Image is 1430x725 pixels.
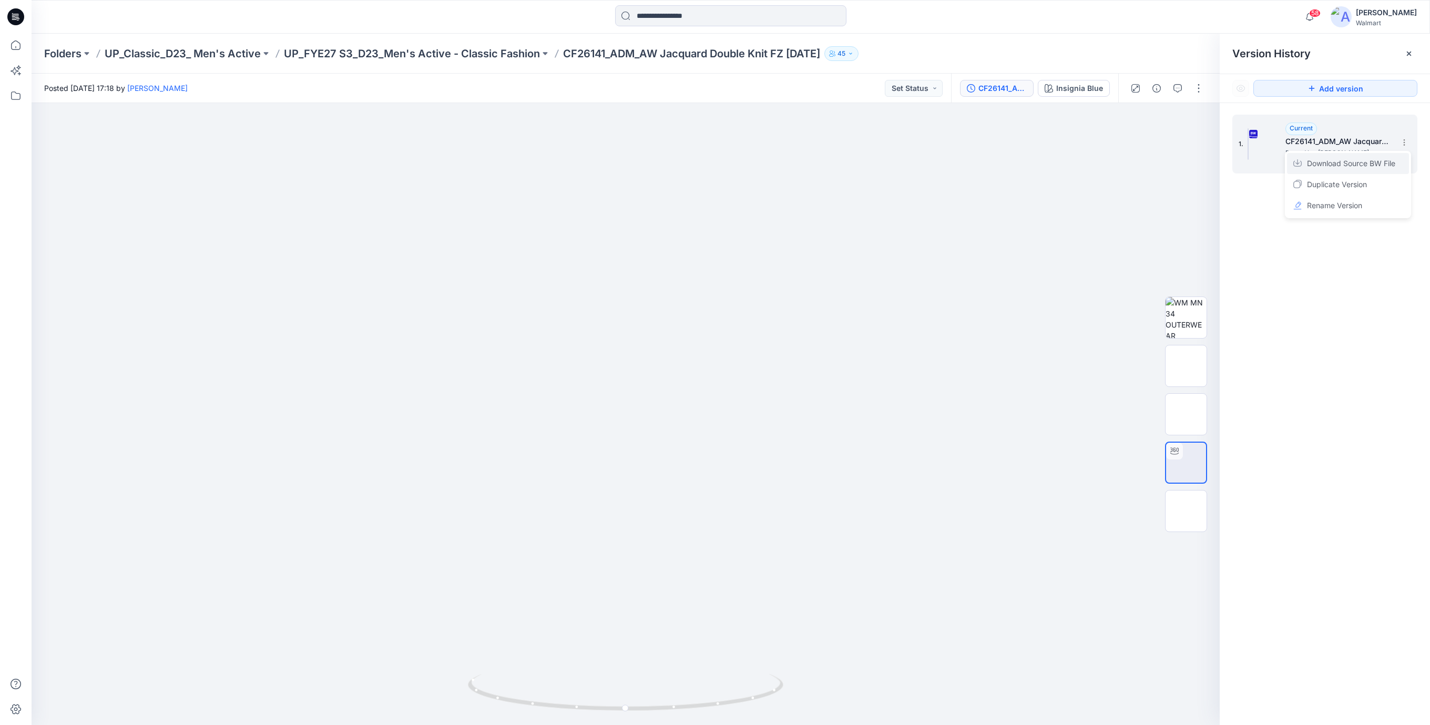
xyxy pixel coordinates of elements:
[1290,124,1313,132] span: Current
[978,83,1027,94] div: CF26141_ADM_AW Jacquard Double Knit FZ [DATE]
[127,84,188,93] a: [PERSON_NAME]
[1038,80,1110,97] button: Insignia Blue
[1148,80,1165,97] button: Details
[284,46,540,61] a: UP_FYE27 S3_D23_Men's Active - Classic Fashion
[1166,297,1207,338] img: WM MN 34 OUTERWEAR Colorway wo Avatar
[1056,83,1103,94] div: Insignia Blue
[837,48,845,59] p: 45
[1307,157,1395,170] span: Download Source BW File
[824,46,859,61] button: 45
[1309,9,1321,17] span: 58
[1356,6,1417,19] div: [PERSON_NAME]
[1307,199,1362,212] span: Rename Version
[1253,80,1417,97] button: Add version
[1331,6,1352,27] img: avatar
[563,46,820,61] p: CF26141_ADM_AW Jacquard Double Knit FZ [DATE]
[960,80,1034,97] button: CF26141_ADM_AW Jacquard Double Knit FZ [DATE]
[1232,47,1311,60] span: Version History
[1285,148,1391,158] span: Posted by: Chantal Blommerde
[1232,80,1249,97] button: Show Hidden Versions
[44,83,188,94] span: Posted [DATE] 17:18 by
[44,46,81,61] a: Folders
[1239,139,1243,149] span: 1.
[1405,49,1413,58] button: Close
[1248,128,1249,160] img: CF26141_ADM_AW Jacquard Double Knit FZ 07OCT25
[105,46,261,61] a: UP_Classic_D23_ Men's Active
[1285,135,1391,148] h5: CF26141_ADM_AW Jacquard Double Knit FZ 07OCT25
[1307,178,1367,191] span: Duplicate Version
[1356,19,1417,27] div: Walmart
